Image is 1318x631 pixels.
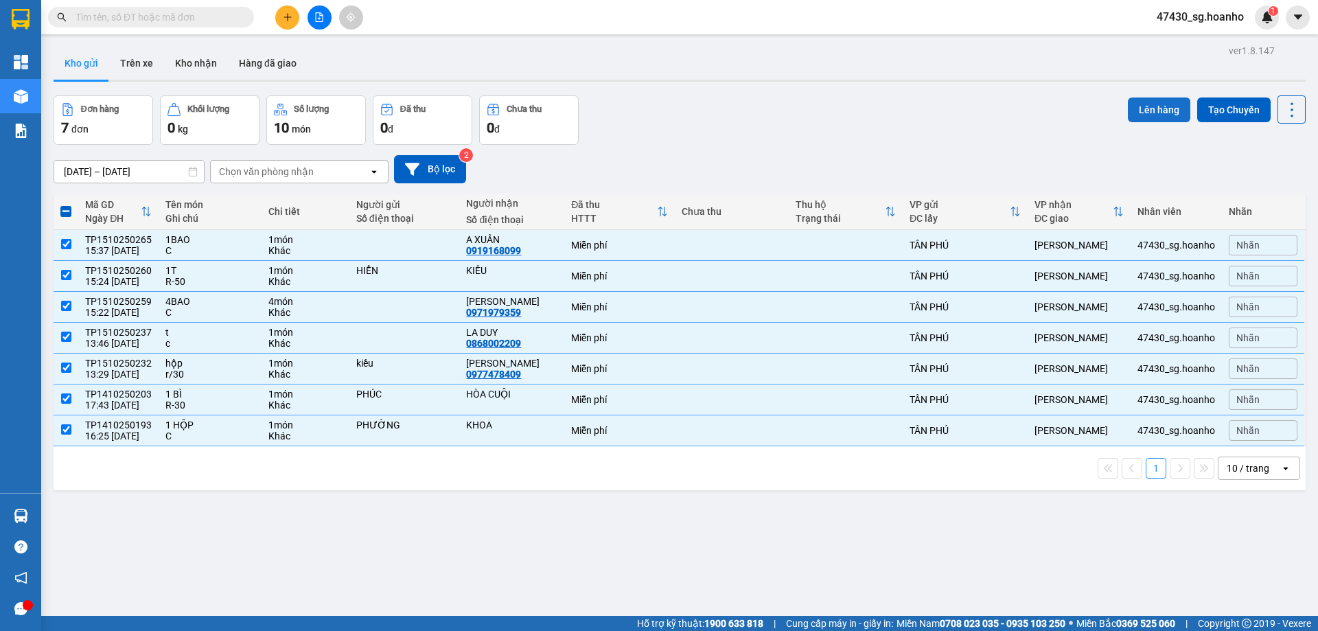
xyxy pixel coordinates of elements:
[165,296,255,307] div: 4BAO
[1137,332,1215,343] div: 47430_sg.hoanho
[283,12,292,22] span: plus
[1197,97,1271,122] button: Tạo Chuyến
[1069,621,1073,626] span: ⚪️
[1137,363,1215,374] div: 47430_sg.hoanho
[1286,5,1310,30] button: caret-down
[85,431,152,441] div: 16:25 [DATE]
[910,363,1021,374] div: TÂN PHÚ
[85,296,152,307] div: TP1510250259
[466,338,521,349] div: 0868002209
[268,245,343,256] div: Khác
[268,265,343,276] div: 1 món
[1137,271,1215,282] div: 47430_sg.hoanho
[356,265,453,276] div: HIỂN
[57,12,67,22] span: search
[466,296,557,307] div: C LINH
[165,245,255,256] div: C
[165,358,255,369] div: hộp
[268,358,343,369] div: 1 món
[81,104,119,114] div: Đơn hàng
[774,616,776,631] span: |
[910,240,1021,251] div: TÂN PHÚ
[165,389,255,400] div: 1 BÌ
[466,198,557,209] div: Người nhận
[165,276,255,287] div: R-50
[165,338,255,349] div: c
[1076,616,1175,631] span: Miền Bắc
[466,265,557,276] div: KIỀU
[1146,458,1166,479] button: 1
[85,199,141,210] div: Mã GD
[356,358,453,369] div: kiều
[1146,8,1255,25] span: 47430_sg.hoanho
[571,240,668,251] div: Miễn phí
[356,420,453,431] div: PHƯỜNG
[165,265,255,276] div: 1T
[1034,213,1113,224] div: ĐC giao
[1034,425,1124,436] div: [PERSON_NAME]
[369,166,380,177] svg: open
[571,394,668,405] div: Miễn phí
[796,213,885,224] div: Trạng thái
[910,394,1021,405] div: TÂN PHÚ
[165,307,255,318] div: C
[1242,619,1251,628] span: copyright
[1227,461,1269,475] div: 10 / trang
[466,245,521,256] div: 0919168099
[479,95,579,145] button: Chưa thu0đ
[571,301,668,312] div: Miễn phí
[910,332,1021,343] div: TÂN PHÚ
[571,332,668,343] div: Miễn phí
[1186,616,1188,631] span: |
[1236,301,1260,312] span: Nhãn
[487,119,494,136] span: 0
[54,161,204,183] input: Select a date range.
[14,124,28,138] img: solution-icon
[89,8,199,23] div: Tâm
[571,213,657,224] div: HTTT
[796,199,885,210] div: Thu hộ
[339,5,363,30] button: aim
[564,194,675,230] th: Toggle SortBy
[165,199,255,210] div: Tên món
[165,400,255,411] div: R-30
[268,276,343,287] div: Khác
[1280,463,1291,474] svg: open
[910,425,1021,436] div: TÂN PHÚ
[71,124,89,135] span: đơn
[292,124,311,135] span: món
[268,296,343,307] div: 4 món
[1292,11,1304,23] span: caret-down
[571,425,668,436] div: Miễn phí
[1137,394,1215,405] div: 47430_sg.hoanho
[165,369,255,380] div: r/30
[268,400,343,411] div: Khác
[356,213,453,224] div: Số điện thoại
[466,214,557,225] div: Số điện thoại
[85,276,152,287] div: 15:24 [DATE]
[85,234,152,245] div: TP1510250265
[268,206,343,217] div: Chi tiết
[14,571,27,584] span: notification
[1034,271,1124,282] div: [PERSON_NAME]
[356,389,453,400] div: PHÚC
[466,327,557,338] div: LA DUY
[165,420,255,431] div: 1 HỘP
[704,618,763,629] strong: 1900 633 818
[165,327,255,338] div: t
[85,338,152,349] div: 13:46 [DATE]
[275,5,299,30] button: plus
[910,199,1010,210] div: VP gửi
[160,95,259,145] button: Khối lượng0kg
[910,213,1010,224] div: ĐC lấy
[14,540,27,553] span: question-circle
[314,12,324,22] span: file-add
[1229,206,1297,217] div: Nhãn
[268,369,343,380] div: Khác
[14,55,28,69] img: dashboard-icon
[1034,240,1124,251] div: [PERSON_NAME]
[268,338,343,349] div: Khác
[85,400,152,411] div: 17:43 [DATE]
[356,199,453,210] div: Người gửi
[187,104,229,114] div: Khối lượng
